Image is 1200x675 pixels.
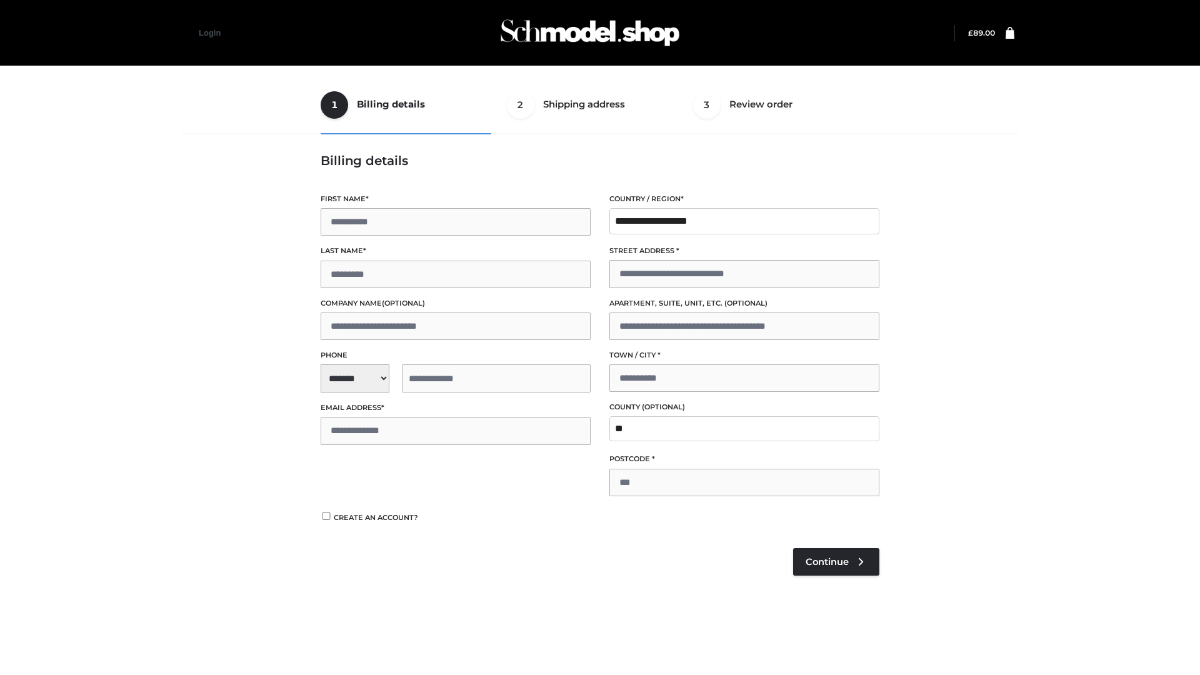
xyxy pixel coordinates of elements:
[609,349,879,361] label: Town / City
[321,297,591,309] label: Company name
[968,28,995,37] a: £89.00
[642,402,685,411] span: (optional)
[334,513,418,522] span: Create an account?
[968,28,995,37] bdi: 89.00
[609,297,879,309] label: Apartment, suite, unit, etc.
[321,153,879,168] h3: Billing details
[609,401,879,413] label: County
[806,556,849,567] span: Continue
[496,8,684,57] img: Schmodel Admin 964
[199,28,221,37] a: Login
[968,28,973,37] span: £
[321,245,591,257] label: Last name
[609,245,879,257] label: Street address
[321,349,591,361] label: Phone
[321,402,591,414] label: Email address
[724,299,767,307] span: (optional)
[793,548,879,576] a: Continue
[609,453,879,465] label: Postcode
[321,512,332,520] input: Create an account?
[382,299,425,307] span: (optional)
[321,193,591,205] label: First name
[609,193,879,205] label: Country / Region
